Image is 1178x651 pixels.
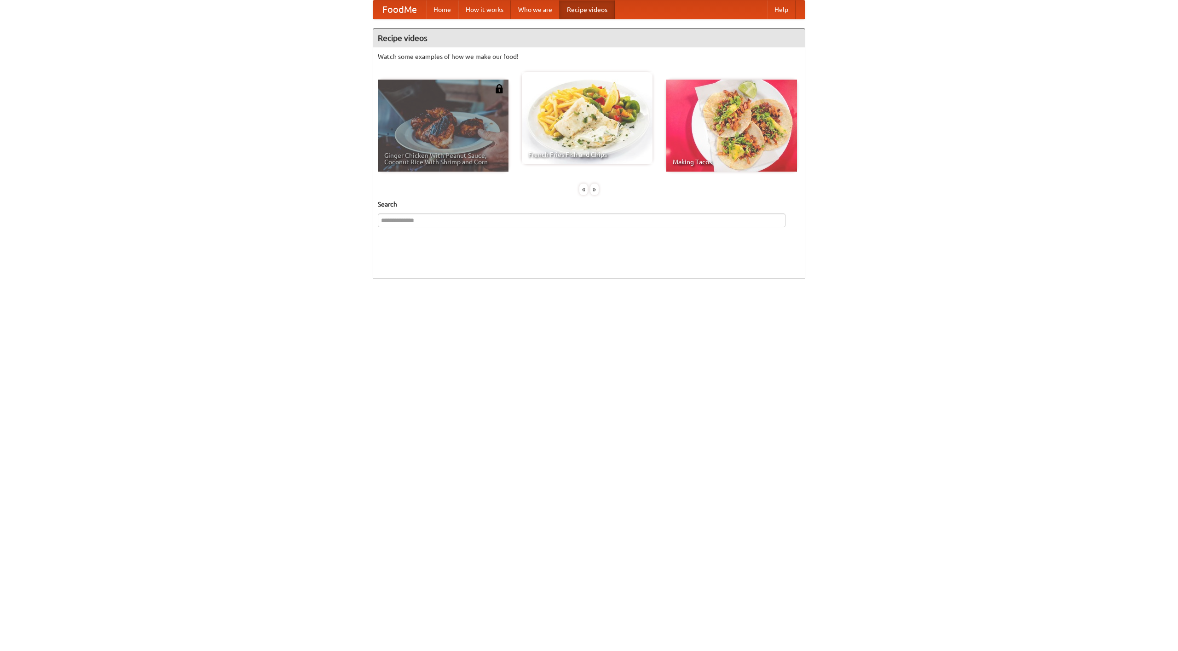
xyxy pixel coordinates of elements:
a: Home [426,0,458,19]
h5: Search [378,200,800,209]
a: How it works [458,0,511,19]
a: Who we are [511,0,560,19]
a: FoodMe [373,0,426,19]
span: Making Tacos [673,159,791,165]
a: Help [767,0,796,19]
a: Recipe videos [560,0,615,19]
h4: Recipe videos [373,29,805,47]
div: « [579,184,588,195]
a: French Fries Fish and Chips [522,72,653,164]
a: Making Tacos [666,80,797,172]
div: » [590,184,599,195]
p: Watch some examples of how we make our food! [378,52,800,61]
span: French Fries Fish and Chips [528,151,646,158]
img: 483408.png [495,84,504,93]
